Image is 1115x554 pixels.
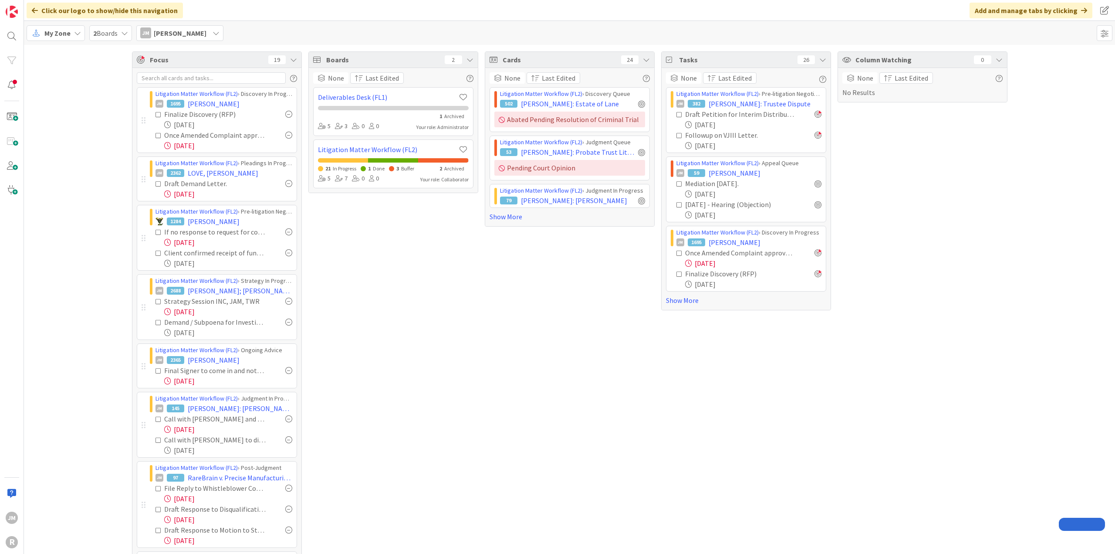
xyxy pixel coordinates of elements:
span: [PERSON_NAME] [709,237,760,248]
div: › Discovery Queue [500,89,645,99]
div: Call with [PERSON_NAME] and [PERSON_NAME] (Successor Trustee). [164,414,266,424]
span: [PERSON_NAME]; [PERSON_NAME] [188,285,292,296]
span: [PERSON_NAME]: [PERSON_NAME] Winner [188,403,292,414]
span: None [328,73,344,83]
span: [PERSON_NAME] [188,216,240,227]
a: Litigation Matter Workflow (FL2) [155,159,238,167]
div: [DATE] [164,445,292,455]
div: 502 [500,100,517,108]
div: 24 [621,55,639,64]
div: Followup on VJIII Letter. [685,130,783,140]
div: 7 [335,174,348,184]
div: [DATE] [164,424,292,435]
div: Final Signer to come in and notarize Seller Carryback Note. [164,365,266,376]
a: Litigation Matter Workflow (FL2) [500,187,582,194]
div: 97 [167,474,184,482]
div: R [6,536,18,548]
span: None [504,73,520,83]
span: Archived [444,113,464,119]
div: No Results [842,72,1003,98]
img: NC [155,218,163,225]
div: [DATE] [685,279,821,289]
div: › Discovery In Progress [155,89,292,99]
div: [DATE] - Hearing (Objection) [685,199,789,210]
div: Draft Response to Disqualification Motion [164,504,266,514]
div: [DATE] [164,258,292,269]
div: 1695 [688,238,705,246]
input: Search all cards and tasks... [137,72,286,84]
a: Litigation Matter Workflow (FL2) [318,144,458,155]
div: Client confirmed receipt of funds. Pending receipt of receipt. [164,248,266,258]
span: [PERSON_NAME] [154,28,206,38]
div: JM [155,287,163,295]
a: Litigation Matter Workflow (FL2) [676,228,759,236]
div: [DATE] [164,514,292,525]
div: 2 [445,55,462,64]
span: [PERSON_NAME] [188,99,240,109]
div: › Judgment In Progress [155,394,292,403]
div: [DATE] [685,140,821,151]
div: [DATE] [164,306,292,317]
div: 0 [352,122,365,131]
button: Last Edited [527,72,580,84]
div: 145 [167,404,184,412]
a: Litigation Matter Workflow (FL2) [155,464,238,472]
a: Litigation Matter Workflow (FL2) [500,90,582,98]
div: Draft Demand Letter. [164,178,253,189]
div: Once Amended Complaint approved by client, provide to OC. [164,130,266,140]
div: [DATE] [685,258,821,269]
span: Boards [326,54,440,65]
div: 2362 [167,169,184,177]
a: Litigation Matter Workflow (FL2) [155,207,238,215]
span: None [681,73,697,83]
div: Finalize Discovery (RFP) [164,109,258,119]
div: 0 [369,174,379,184]
div: Your role: Administrator [416,123,469,131]
span: LOVE, [PERSON_NAME] [188,168,258,178]
a: Litigation Matter Workflow (FL2) [155,90,238,98]
a: Show More [490,211,650,222]
div: Strategy Session INC, JAM, TWR [164,296,266,306]
div: 5 [318,174,331,184]
div: [DATE] [685,210,821,220]
span: Buffer [401,165,414,172]
div: [DATE] [164,119,292,130]
div: 19 [268,55,286,64]
div: JM [676,169,684,177]
div: JM [155,169,163,177]
div: 5 [318,122,331,131]
a: Litigation Matter Workflow (FL2) [676,159,759,167]
span: 3 [396,165,399,172]
div: › Appeal Queue [676,159,821,168]
span: Column Watching [855,54,970,65]
a: Litigation Matter Workflow (FL2) [676,90,759,98]
button: Last Edited [879,72,933,84]
a: Deliverables Desk (FL1) [318,92,458,102]
div: › Discovery In Progress [676,228,821,237]
div: JM [155,100,163,108]
div: [DATE] [164,189,292,199]
div: JM [155,474,163,482]
div: [DATE] [164,237,292,248]
div: [DATE] [164,493,292,504]
span: 1 [368,165,371,172]
div: › Judgment In Progress [500,186,645,195]
div: Finalize Discovery (RFP) [685,269,782,279]
a: Litigation Matter Workflow (FL2) [155,394,238,402]
div: JM [6,512,18,524]
div: › Pre-litigation Negotiation [155,207,292,216]
div: Call with [PERSON_NAME] to discuss correspondence with [PERSON_NAME] Office [164,435,266,445]
div: 2365 [167,356,184,364]
div: If no response to request for confirmation of receipt of funds, Withdraw, send disengagement lett... [164,227,266,237]
div: 0 [352,174,365,184]
div: 3 [335,122,348,131]
span: In Progress [333,165,356,172]
div: Your role: Collaborator [420,176,469,184]
span: Cards [503,54,617,65]
div: JM [676,100,684,108]
div: File Reply to Whistleblower Complaint, File Response to Motion for Sanctions [164,483,266,493]
div: › Post-Judgment [155,463,292,472]
div: › Pre-litigation Negotiation [676,89,821,99]
div: Draft Petition for Interim Distribution. [685,109,795,119]
span: Focus [150,54,261,65]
